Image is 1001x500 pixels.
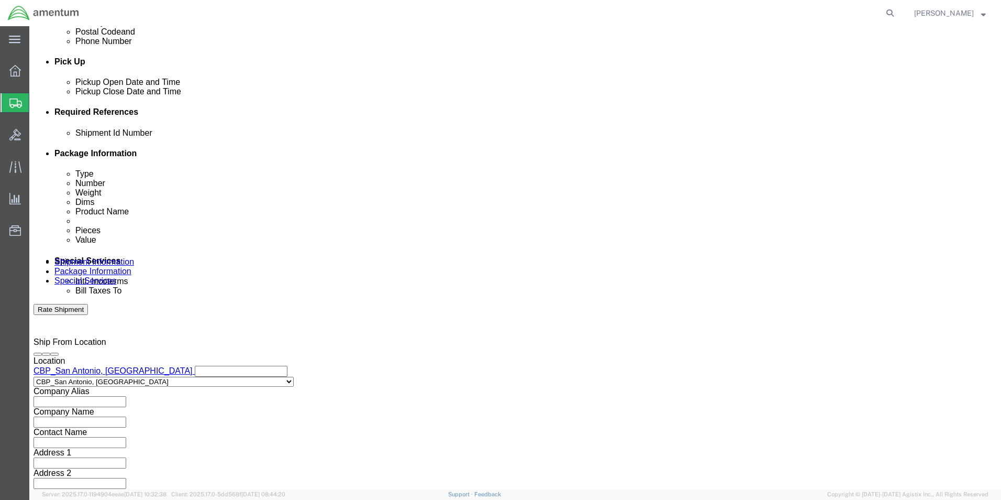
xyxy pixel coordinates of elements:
iframe: FS Legacy Container [29,26,1001,489]
a: Support [448,491,474,497]
button: [PERSON_NAME] [914,7,986,19]
a: Feedback [474,491,501,497]
span: [DATE] 08:44:20 [241,491,285,497]
span: Copyright © [DATE]-[DATE] Agistix Inc., All Rights Reserved [827,490,988,499]
span: ALISON GODOY [914,7,974,19]
img: logo [7,5,80,21]
span: [DATE] 10:32:38 [124,491,166,497]
span: Server: 2025.17.0-1194904eeae [42,491,166,497]
span: Client: 2025.17.0-5dd568f [171,491,285,497]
